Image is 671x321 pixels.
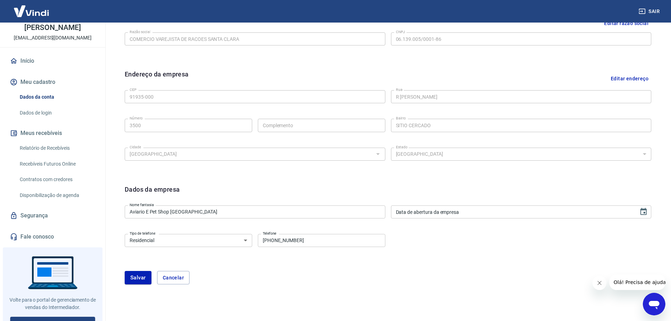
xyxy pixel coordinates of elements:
[8,0,54,22] img: Vindi
[130,231,155,236] label: Tipo de telefone
[17,90,97,104] a: Dados da conta
[17,141,97,155] a: Relatório de Recebíveis
[8,74,97,90] button: Meu cadastro
[608,69,651,87] button: Editar endereço
[636,205,651,219] button: Choose date
[8,53,97,69] a: Início
[396,116,406,121] label: Bairro
[609,274,665,290] iframe: Mensagem da empresa
[130,116,143,121] label: Número
[601,17,651,30] button: Editar razão social
[8,229,97,245] a: Fale conosco
[643,293,665,315] iframe: Botão para abrir a janela de mensagens
[14,34,92,42] p: [EMAIL_ADDRESS][DOMAIN_NAME]
[130,29,150,35] label: Razão social
[263,231,277,236] label: Telefone
[4,5,59,11] span: Olá! Precisa de ajuda?
[127,150,372,159] input: Digite aqui algumas palavras para buscar a cidade
[17,172,97,187] a: Contratos com credores
[17,157,97,171] a: Recebíveis Futuros Online
[592,276,607,290] iframe: Fechar mensagem
[17,106,97,120] a: Dados de login
[8,125,97,141] button: Meus recebíveis
[396,144,408,150] label: Estado
[17,188,97,203] a: Disponibilização de agenda
[125,271,151,284] button: Salvar
[125,185,180,203] h6: Dados da empresa
[391,205,634,218] input: DD/MM/YYYY
[130,87,136,92] label: CEP
[637,5,663,18] button: Sair
[396,87,403,92] label: Rua
[130,144,141,150] label: Cidade
[125,69,189,87] h6: Endereço da empresa
[24,24,81,31] p: [PERSON_NAME]
[130,202,154,208] label: Nome fantasia
[157,271,190,284] button: Cancelar
[8,208,97,223] a: Segurança
[396,29,405,35] label: CNPJ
